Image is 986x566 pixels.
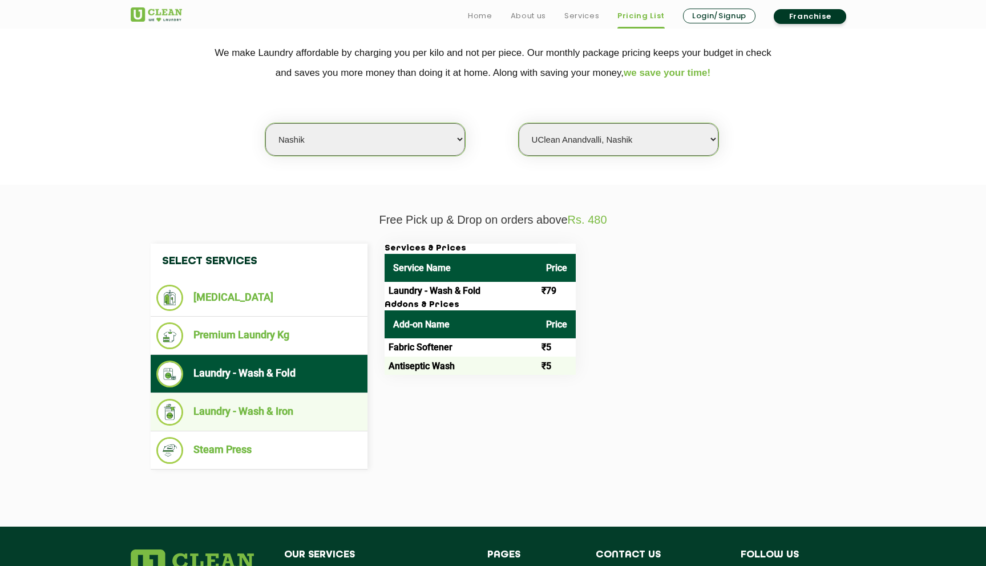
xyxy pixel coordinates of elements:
img: UClean Laundry and Dry Cleaning [131,7,182,22]
a: Pricing List [617,9,665,23]
li: [MEDICAL_DATA] [156,285,362,311]
a: Franchise [774,9,846,24]
td: ₹5 [538,357,576,375]
a: About us [511,9,546,23]
th: Add-on Name [385,310,538,338]
h4: Select Services [151,244,367,279]
th: Price [538,254,576,282]
a: Login/Signup [683,9,755,23]
td: ₹79 [538,282,576,300]
h3: Addons & Prices [385,300,576,310]
td: Antiseptic Wash [385,357,538,375]
a: Home [468,9,492,23]
td: Laundry - Wash & Fold [385,282,538,300]
span: Rs. 480 [568,213,607,226]
td: Fabric Softener [385,338,538,357]
li: Premium Laundry Kg [156,322,362,349]
img: Laundry - Wash & Fold [156,361,183,387]
img: Premium Laundry Kg [156,322,183,349]
p: We make Laundry affordable by charging you per kilo and not per piece. Our monthly package pricin... [131,43,855,83]
img: Dry Cleaning [156,285,183,311]
a: Services [564,9,599,23]
img: Steam Press [156,437,183,464]
th: Service Name [385,254,538,282]
li: Laundry - Wash & Iron [156,399,362,426]
li: Laundry - Wash & Fold [156,361,362,387]
th: Price [538,310,576,338]
h3: Services & Prices [385,244,576,254]
p: Free Pick up & Drop on orders above [131,213,855,227]
span: we save your time! [624,67,710,78]
li: Steam Press [156,437,362,464]
img: Laundry - Wash & Iron [156,399,183,426]
td: ₹5 [538,338,576,357]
